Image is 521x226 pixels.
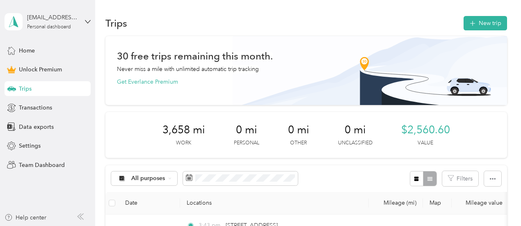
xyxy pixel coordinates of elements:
h1: Trips [105,19,127,27]
p: Personal [234,139,259,147]
span: Home [19,46,35,55]
button: New trip [464,16,507,30]
span: Unlock Premium [19,65,62,74]
p: Never miss a mile with unlimited automatic trip tracking [117,65,259,73]
p: Value [418,139,433,147]
span: 0 mi [236,123,257,137]
span: All purposes [131,176,165,181]
th: Locations [180,192,369,215]
th: Map [423,192,452,215]
img: Banner [233,36,507,105]
span: $2,560.60 [401,123,450,137]
h1: 30 free trips remaining this month. [117,52,273,60]
span: Data exports [19,123,54,131]
button: Help center [5,213,46,222]
p: Unclassified [338,139,372,147]
th: Mileage (mi) [369,192,423,215]
span: Transactions [19,103,52,112]
iframe: Everlance-gr Chat Button Frame [475,180,521,226]
button: Filters [442,171,478,186]
span: 3,658 mi [162,123,205,137]
span: Settings [19,142,41,150]
th: Mileage value [452,192,509,215]
p: Work [176,139,191,147]
p: Other [290,139,307,147]
span: 0 mi [288,123,309,137]
span: 0 mi [345,123,366,137]
th: Date [119,192,180,215]
span: Trips [19,84,32,93]
button: Get Everlance Premium [117,78,178,86]
div: Personal dashboard [27,25,71,30]
span: Team Dashboard [19,161,65,169]
div: [EMAIL_ADDRESS][DOMAIN_NAME] [27,13,78,22]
